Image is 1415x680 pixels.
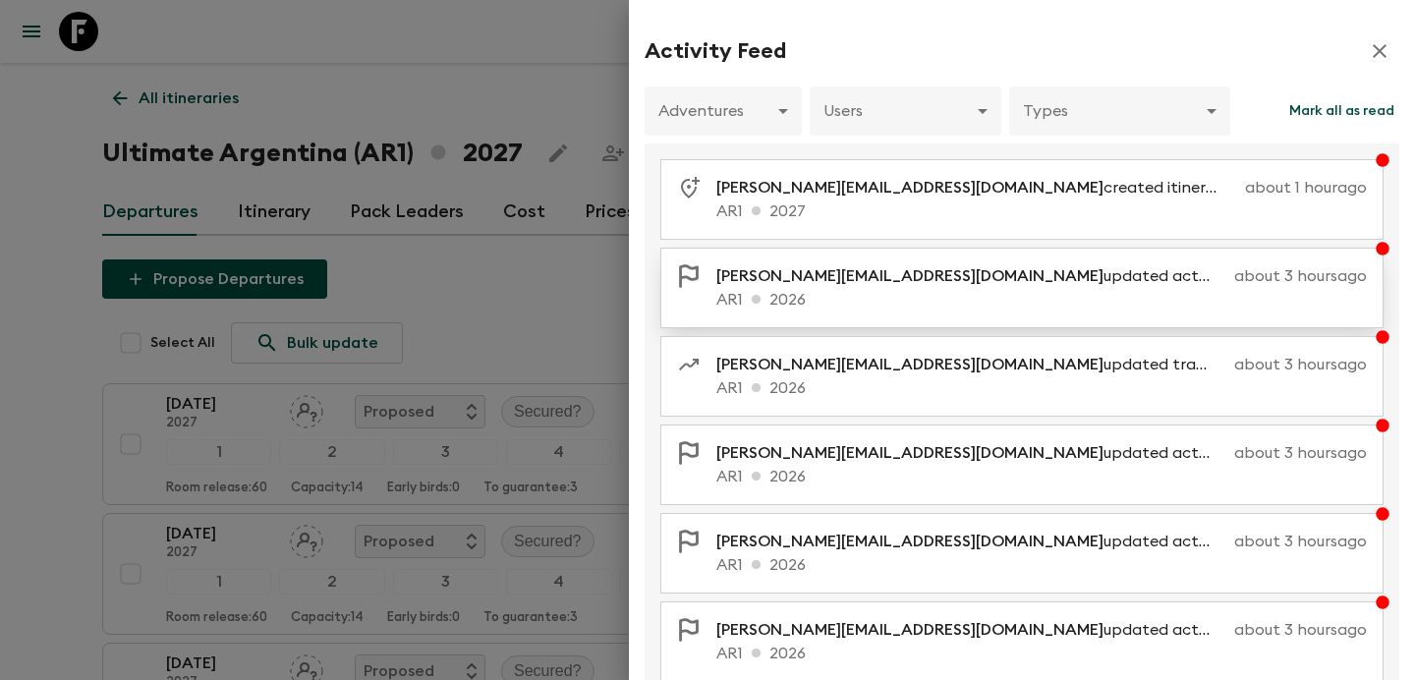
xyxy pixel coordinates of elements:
span: [PERSON_NAME][EMAIL_ADDRESS][DOMAIN_NAME] [716,622,1104,638]
span: [PERSON_NAME][EMAIL_ADDRESS][DOMAIN_NAME] [716,445,1104,461]
p: AR1 2026 [716,642,1367,665]
p: AR1 2027 [716,199,1367,223]
p: updated activity [716,264,1226,288]
div: Types [1009,84,1230,139]
p: updated activity [716,530,1226,553]
h2: Activity Feed [645,38,786,64]
p: updated activity [716,441,1226,465]
div: Adventures [645,84,802,139]
p: about 3 hours ago [1234,353,1367,376]
span: [PERSON_NAME][EMAIL_ADDRESS][DOMAIN_NAME] [716,357,1104,372]
p: about 3 hours ago [1234,530,1367,553]
p: updated transfer [716,353,1226,376]
p: AR1 2026 [716,553,1367,577]
div: Users [810,84,1001,139]
button: Mark all as read [1284,86,1399,136]
span: [PERSON_NAME][EMAIL_ADDRESS][DOMAIN_NAME] [716,534,1104,549]
span: [PERSON_NAME][EMAIL_ADDRESS][DOMAIN_NAME] [716,268,1104,284]
p: about 3 hours ago [1234,618,1367,642]
p: about 1 hour ago [1245,176,1367,199]
p: AR1 2026 [716,376,1367,400]
p: AR1 2026 [716,465,1367,488]
span: 2027 [1230,180,1270,196]
p: created itinerary from [716,176,1237,199]
p: about 3 hours ago [1234,441,1367,465]
p: about 3 hours ago [1234,264,1367,288]
span: [PERSON_NAME][EMAIL_ADDRESS][DOMAIN_NAME] [716,180,1104,196]
p: AR1 2026 [716,288,1367,312]
p: updated activity [716,618,1226,642]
